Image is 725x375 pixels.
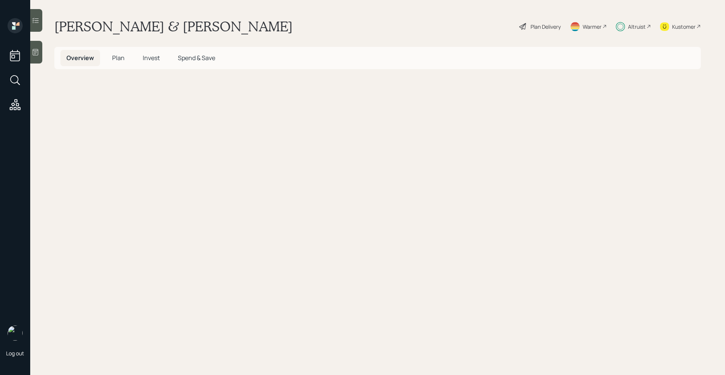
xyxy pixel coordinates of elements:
span: Spend & Save [178,54,215,62]
img: michael-russo-headshot.png [8,325,23,341]
div: Warmer [583,23,602,31]
span: Plan [112,54,125,62]
div: Log out [6,350,24,357]
span: Overview [66,54,94,62]
h1: [PERSON_NAME] & [PERSON_NAME] [54,18,293,35]
span: Invest [143,54,160,62]
div: Kustomer [672,23,696,31]
div: Plan Delivery [531,23,561,31]
div: Altruist [628,23,646,31]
